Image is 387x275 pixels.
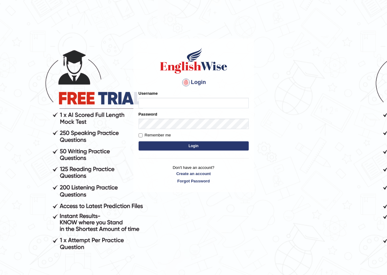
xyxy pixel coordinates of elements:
[139,178,249,184] a: Forgot Password
[139,111,157,117] label: Password
[139,165,249,184] p: Don't have an account?
[159,47,229,74] img: Logo of English Wise sign in for intelligent practice with AI
[139,90,158,96] label: Username
[139,132,171,138] label: Remember me
[139,133,143,137] input: Remember me
[139,78,249,87] h4: Login
[139,141,249,151] button: Login
[139,171,249,177] a: Create an account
